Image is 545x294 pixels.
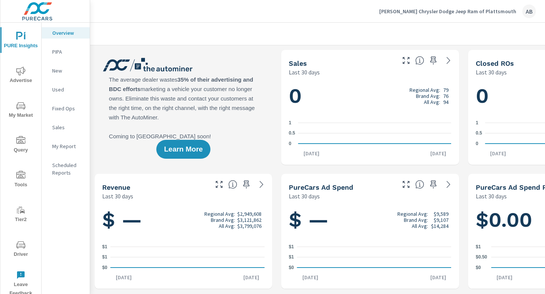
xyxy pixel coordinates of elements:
p: $9,107 [434,217,448,223]
div: Sales [42,122,90,133]
text: $1 [476,244,481,249]
p: $9,589 [434,211,448,217]
span: Learn More [164,146,202,153]
span: Total cost of media for all PureCars channels for the selected dealership group over the selected... [415,180,424,189]
span: Advertise [3,67,39,85]
p: PIPA [52,48,84,56]
p: $2,949,608 [237,211,262,217]
span: Save this to your personalized report [427,178,439,190]
span: My Market [3,101,39,120]
div: Scheduled Reports [42,159,90,178]
a: See more details in report [442,54,455,67]
div: PIPA [42,46,90,57]
p: [DATE] [297,274,324,281]
span: Tier2 [3,206,39,224]
div: Overview [42,27,90,39]
p: Scheduled Reports [52,161,84,176]
text: $0 [102,265,107,270]
p: Sales [52,124,84,131]
p: [PERSON_NAME] Chrysler Dodge Jeep Ram of Plattsmouth [379,8,516,15]
p: Last 30 days [289,68,320,77]
p: [DATE] [485,150,511,157]
p: [DATE] [491,274,518,281]
text: $1 [102,244,107,249]
h1: 0 [289,83,451,109]
p: $3,799,076 [237,223,262,229]
h1: $ — [102,207,265,233]
text: 0 [289,141,291,146]
text: 0.5 [289,131,295,136]
p: Regional Avg: [410,87,440,93]
text: $0 [289,265,294,270]
p: 94 [443,99,448,105]
button: Make Fullscreen [400,54,412,67]
p: My Report [52,142,84,150]
text: $0.50 [476,255,487,260]
p: $14,284 [431,223,448,229]
div: My Report [42,141,90,152]
h1: $ — [289,207,451,233]
p: Brand Avg: [404,217,428,223]
p: All Avg: [219,223,235,229]
button: Make Fullscreen [213,178,225,190]
div: Used [42,84,90,95]
span: Driver [3,240,39,259]
text: $1 [289,255,294,260]
div: Fixed Ops [42,103,90,114]
text: 1 [476,120,478,125]
p: Fixed Ops [52,105,84,112]
h5: Closed ROs [476,59,514,67]
p: All Avg: [424,99,440,105]
span: Save this to your personalized report [427,54,439,67]
p: Regional Avg: [397,211,428,217]
p: [DATE] [425,150,452,157]
p: Last 30 days [289,192,320,201]
p: Regional Avg: [204,211,235,217]
span: Tools [3,171,39,189]
p: New [52,67,84,74]
p: Last 30 days [476,68,507,77]
span: Total sales revenue over the selected date range. [Source: This data is sourced from the dealer’s... [228,180,237,189]
p: [DATE] [111,274,137,281]
p: $3,121,862 [237,217,262,223]
span: Save this to your personalized report [240,178,252,190]
h5: PureCars Ad Spend [289,183,353,191]
div: AB [522,5,536,18]
button: Learn More [156,140,210,159]
span: PURE Insights [3,32,39,50]
p: [DATE] [425,274,452,281]
a: See more details in report [442,178,455,190]
p: Used [52,86,84,93]
span: Query [3,136,39,155]
text: $1 [102,255,107,260]
p: Brand Avg: [211,217,235,223]
p: 79 [443,87,448,93]
p: [DATE] [238,274,265,281]
p: 76 [443,93,448,99]
h5: Revenue [102,183,130,191]
button: Make Fullscreen [400,178,412,190]
text: $0 [476,265,481,270]
div: New [42,65,90,76]
span: Number of vehicles sold by the dealership over the selected date range. [Source: This data is sou... [415,56,424,65]
p: All Avg: [412,223,428,229]
p: [DATE] [298,150,325,157]
text: 1 [289,120,291,125]
p: Last 30 days [476,192,507,201]
text: 0.5 [476,131,482,136]
text: 0 [476,141,478,146]
h5: Sales [289,59,307,67]
text: $1 [289,244,294,249]
a: See more details in report [255,178,268,190]
p: Overview [52,29,84,37]
p: Brand Avg: [416,93,440,99]
p: Last 30 days [102,192,133,201]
